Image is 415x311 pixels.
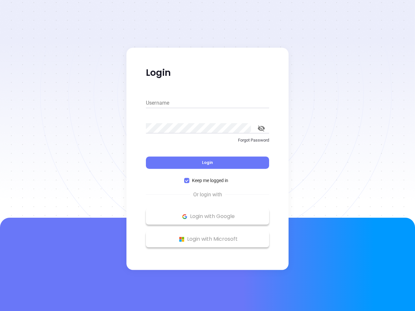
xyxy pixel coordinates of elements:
a: Forgot Password [146,137,269,149]
p: Login with Microsoft [149,234,266,244]
button: Microsoft Logo Login with Microsoft [146,231,269,247]
span: Or login with [190,191,225,199]
button: toggle password visibility [254,121,269,136]
button: Login [146,156,269,169]
p: Forgot Password [146,137,269,144]
span: Keep me logged in [189,177,231,184]
p: Login [146,67,269,79]
span: Login [202,160,213,165]
p: Login with Google [149,212,266,221]
button: Google Logo Login with Google [146,208,269,225]
img: Google Logo [181,213,189,221]
img: Microsoft Logo [178,235,186,243]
